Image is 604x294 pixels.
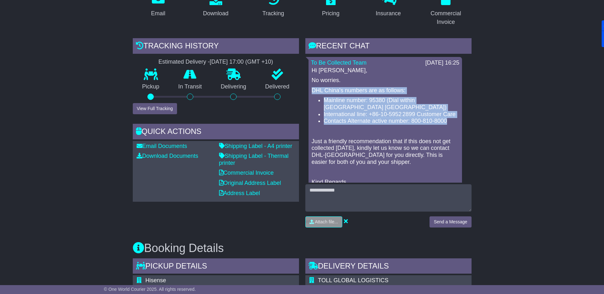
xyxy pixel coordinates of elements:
div: Insurance [376,9,401,18]
p: Delivered [256,83,299,90]
div: RECENT CHAT [305,38,472,55]
div: Commercial Invoice [424,9,467,26]
a: Address Label [219,190,260,196]
a: Commercial Invoice [219,170,274,176]
p: Delivering [211,83,256,90]
div: Tracking history [133,38,299,55]
li: Contacts Alternate active number: 800‑810‑8000 [324,118,459,125]
div: Download [203,9,228,18]
li: International line: +86‑10‑5952 2899 Customer Care [324,111,459,118]
span: © One World Courier 2025. All rights reserved. [104,287,196,292]
p: No worries. [312,77,459,84]
p: In Transit [169,83,211,90]
div: Email [151,9,165,18]
p: Just a friendly recommendation that if this does not get collected [DATE], kindly let us know so ... [312,138,459,165]
div: Tracking [262,9,284,18]
p: Hi [PERSON_NAME], [312,67,459,74]
p: Kind Regards, [312,179,459,186]
button: Send a Message [430,216,471,227]
p: DHL China's numbers are as follows: [312,87,459,94]
p: Pickup [133,83,169,90]
a: Original Address Label [219,180,281,186]
span: Hisense [146,277,166,283]
div: Delivery Details [305,258,472,276]
div: Quick Actions [133,124,299,141]
h3: Booking Details [133,242,472,255]
a: Shipping Label - Thermal printer [219,153,289,166]
div: [DATE] 17:00 (GMT +10) [210,59,273,66]
button: View Full Tracking [133,103,177,114]
div: Estimated Delivery - [133,59,299,66]
div: [DATE] 16:25 [425,59,459,66]
li: Mainline number: 95380 (Dial within [GEOGRAPHIC_DATA] [GEOGRAPHIC_DATA]) [324,97,459,111]
a: Download Documents [137,153,198,159]
div: Pricing [322,9,339,18]
div: Pickup Details [133,258,299,276]
a: Email Documents [137,143,187,149]
a: Shipping Label - A4 printer [219,143,292,149]
span: TOLL GLOBAL LOGISTICS [318,277,388,283]
a: To Be Collected Team [311,59,367,66]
